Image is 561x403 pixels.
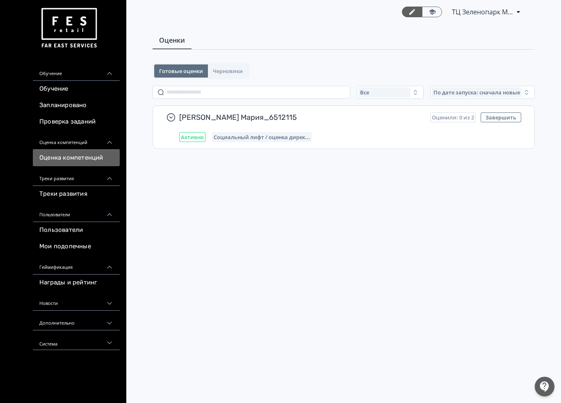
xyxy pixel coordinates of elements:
[433,89,520,96] span: По дате запуска: сначала новые
[33,291,120,311] div: Новости
[33,114,120,130] a: Проверка заданий
[432,114,474,121] span: Оценили: 0 из 2
[452,7,513,17] span: ТЦ Зеленопарк Москва CR 6512115
[430,86,535,99] button: По дате запуска: сначала новые
[33,330,120,350] div: Система
[33,130,120,150] div: Оценка компетенций
[481,112,521,122] button: Завершить
[33,150,120,166] a: Оценка компетенций
[33,238,120,255] a: Мои подопечные
[159,68,203,74] span: Готовые оценки
[33,255,120,275] div: Геймификация
[33,222,120,238] a: Пользователи
[357,86,424,99] button: Все
[33,186,120,202] a: Треки развития
[213,68,243,74] span: Черновики
[208,64,248,78] button: Черновики
[360,89,369,96] span: Все
[159,35,185,45] span: Оценки
[179,112,424,122] span: [PERSON_NAME] Мария_6512115
[33,97,120,114] a: Запланировано
[33,202,120,222] div: Пользователи
[33,166,120,186] div: Треки развития
[33,311,120,330] div: Дополнительно
[33,81,120,97] a: Обучение
[33,275,120,291] a: Награды и рейтинг
[181,134,204,140] span: Активно
[154,64,208,78] button: Готовые оценки
[33,61,120,81] div: Обучение
[214,134,310,140] span: Социальный лифт / оценка директора магазина
[422,7,442,17] a: Переключиться в режим ученика
[39,5,98,51] img: https://files.teachbase.ru/system/account/57463/logo/medium-936fc5084dd2c598f50a98b9cbe0469a.png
